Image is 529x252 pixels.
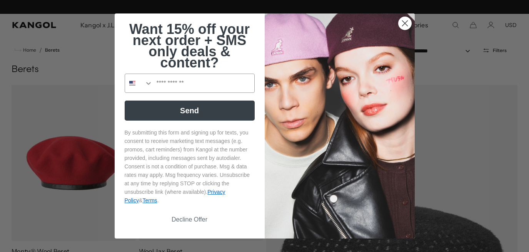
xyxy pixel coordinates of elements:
span: Want 15% off your next order + SMS only deals & content? [129,21,250,71]
button: Search Countries [125,74,153,92]
button: Send [125,101,255,121]
img: United States [129,80,135,86]
img: 4fd34567-b031-494e-b820-426212470989.jpeg [265,13,415,239]
p: By submitting this form and signing up for texts, you consent to receive marketing text messages ... [125,128,255,205]
a: Terms [142,197,157,203]
button: Close dialog [398,17,412,30]
input: Phone Number [153,74,254,92]
button: Decline Offer [125,212,255,227]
